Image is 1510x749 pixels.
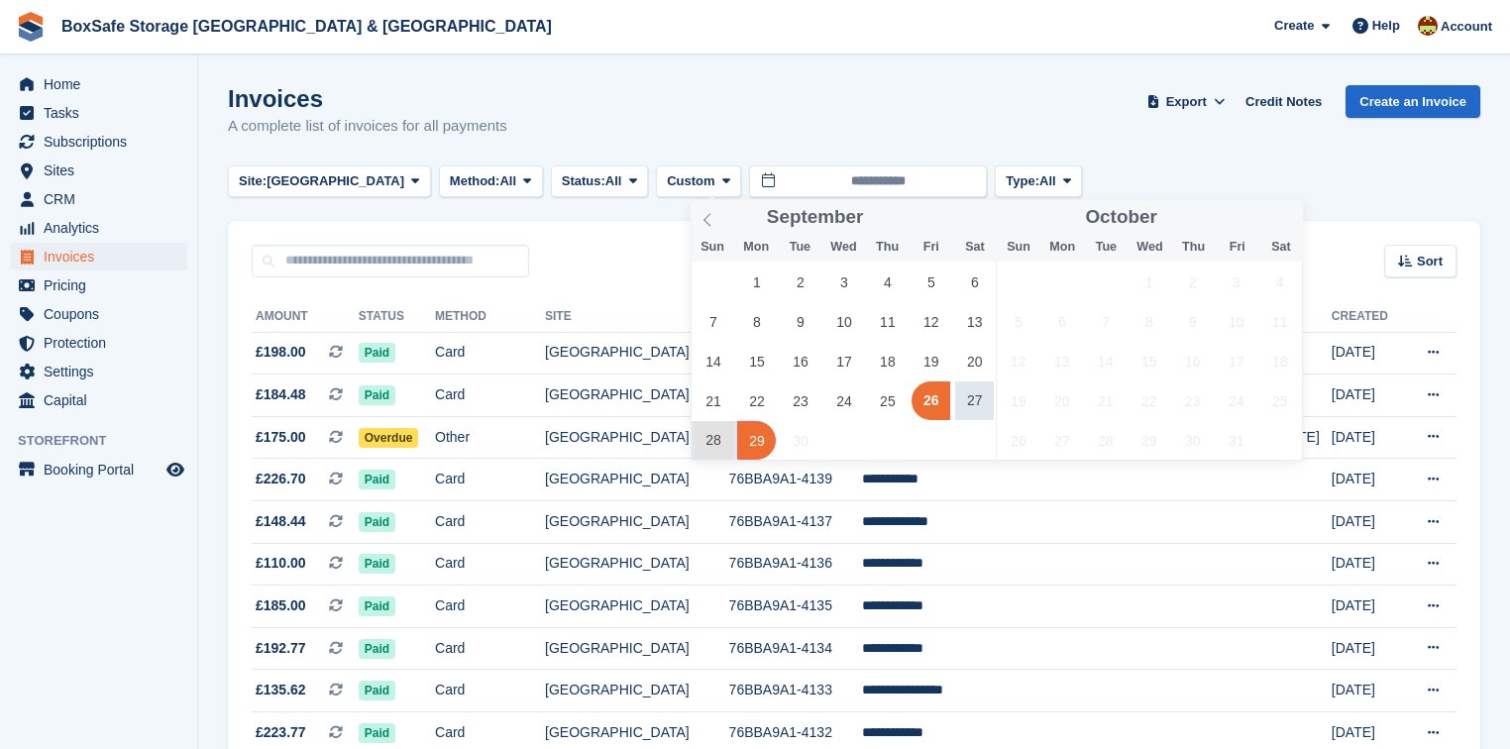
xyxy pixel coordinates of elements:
[912,342,950,380] span: September 19, 2025
[359,470,395,489] span: Paid
[1086,421,1125,460] span: October 28, 2025
[781,421,819,460] span: September 30, 2025
[256,595,306,616] span: £185.00
[1142,85,1230,118] button: Export
[1332,301,1404,333] th: Created
[1441,17,1492,37] span: Account
[1217,381,1255,420] span: October 24, 2025
[545,670,729,712] td: [GEOGRAPHIC_DATA]
[1332,670,1404,712] td: [DATE]
[868,263,907,301] span: September 4, 2025
[912,381,950,420] span: September 26, 2025
[256,384,306,405] span: £184.48
[1086,381,1125,420] span: October 21, 2025
[10,214,187,242] a: menu
[256,680,306,700] span: £135.62
[1086,342,1125,380] span: October 14, 2025
[1042,421,1081,460] span: October 27, 2025
[545,586,729,628] td: [GEOGRAPHIC_DATA]
[562,171,605,191] span: Status:
[435,416,545,459] td: Other
[256,469,306,489] span: £226.70
[1332,627,1404,670] td: [DATE]
[435,332,545,374] td: Card
[1085,208,1156,227] span: October
[450,171,500,191] span: Method:
[1130,421,1168,460] span: October 29, 2025
[10,157,187,184] a: menu
[1259,241,1303,254] span: Sat
[16,12,46,42] img: stora-icon-8386f47178a22dfd0bd8f6a31ec36ba5ce8667c1dd55bd0f319d3a0aa187defe.svg
[781,342,819,380] span: September 16, 2025
[955,342,994,380] span: September 20, 2025
[267,171,404,191] span: [GEOGRAPHIC_DATA]
[1332,332,1404,374] td: [DATE]
[10,70,187,98] a: menu
[1332,459,1404,501] td: [DATE]
[729,459,862,501] td: 76BBA9A1-4139
[44,214,162,242] span: Analytics
[656,165,741,198] button: Custom
[359,512,395,532] span: Paid
[737,342,776,380] span: September 15, 2025
[999,381,1037,420] span: October 19, 2025
[10,128,187,156] a: menu
[1217,263,1255,301] span: October 3, 2025
[239,171,267,191] span: Site:
[1217,302,1255,341] span: October 10, 2025
[729,501,862,544] td: 76BBA9A1-4137
[997,241,1040,254] span: Sun
[737,421,776,460] span: September 29, 2025
[10,300,187,328] a: menu
[999,342,1037,380] span: October 12, 2025
[1332,586,1404,628] td: [DATE]
[499,171,516,191] span: All
[1157,207,1220,228] input: Year
[44,157,162,184] span: Sites
[1173,421,1212,460] span: October 30, 2025
[44,271,162,299] span: Pricing
[1260,381,1299,420] span: October 25, 2025
[551,165,648,198] button: Status: All
[1276,416,1332,459] td: [DATE]
[999,421,1037,460] span: October 26, 2025
[44,386,162,414] span: Capital
[359,385,395,405] span: Paid
[1418,16,1438,36] img: Kim
[1172,241,1216,254] span: Thu
[435,586,545,628] td: Card
[359,596,395,616] span: Paid
[44,456,162,483] span: Booking Portal
[955,263,994,301] span: September 6, 2025
[359,428,419,448] span: Overdue
[359,343,395,363] span: Paid
[1130,342,1168,380] span: October 15, 2025
[256,342,306,363] span: £198.00
[1006,171,1039,191] span: Type:
[435,501,545,544] td: Card
[435,374,545,417] td: Card
[1173,342,1212,380] span: October 16, 2025
[729,627,862,670] td: 76BBA9A1-4134
[359,554,395,574] span: Paid
[737,381,776,420] span: September 22, 2025
[1417,252,1443,271] span: Sort
[228,115,507,138] p: A complete list of invoices for all payments
[691,241,734,254] span: Sun
[256,427,306,448] span: £175.00
[44,329,162,357] span: Protection
[545,301,729,333] th: Site
[10,99,187,127] a: menu
[44,185,162,213] span: CRM
[545,416,729,459] td: [GEOGRAPHIC_DATA]
[1260,263,1299,301] span: October 4, 2025
[10,185,187,213] a: menu
[1332,501,1404,544] td: [DATE]
[1166,92,1207,112] span: Export
[1086,302,1125,341] span: October 7, 2025
[781,381,819,420] span: September 23, 2025
[359,681,395,700] span: Paid
[1274,16,1314,36] span: Create
[778,241,821,254] span: Tue
[10,456,187,483] a: menu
